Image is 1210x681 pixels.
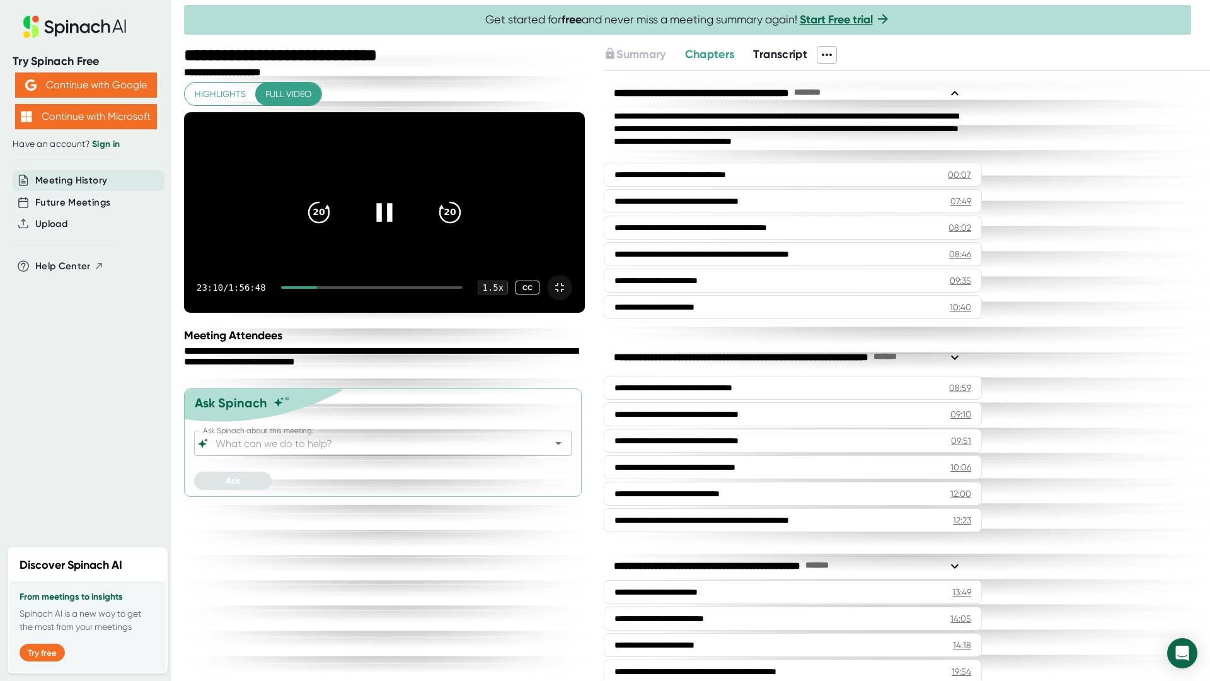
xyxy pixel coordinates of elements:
[13,139,159,150] div: Have an account?
[35,259,104,274] button: Help Center
[685,46,735,63] button: Chapters
[478,281,508,294] div: 1.5 x
[685,47,735,61] span: Chapters
[184,329,588,342] div: Meeting Attendees
[35,173,107,188] button: Meeting History
[800,13,873,26] a: Start Free trial
[562,13,582,26] b: free
[35,217,67,231] button: Upload
[13,54,159,69] div: Try Spinach Free
[20,607,156,634] p: Spinach AI is a new way to get the most from your meetings
[550,434,567,452] button: Open
[35,195,110,210] button: Future Meetings
[952,665,971,678] div: 19:54
[15,73,157,98] button: Continue with Google
[950,301,971,313] div: 10:40
[953,639,971,651] div: 14:18
[195,86,246,102] span: Highlights
[949,381,971,394] div: 08:59
[953,514,971,527] div: 12:23
[950,487,971,500] div: 12:00
[20,644,65,661] button: Try free
[949,248,971,260] div: 08:46
[197,282,266,293] div: 23:10 / 1:56:48
[948,221,971,234] div: 08:02
[185,83,256,106] button: Highlights
[950,408,971,421] div: 09:10
[950,195,971,207] div: 07:49
[951,434,971,447] div: 09:51
[213,434,531,452] input: What can we do to help?
[616,47,665,61] span: Summary
[950,461,971,474] div: 10:06
[15,104,157,129] button: Continue with Microsoft
[948,168,971,181] div: 00:07
[952,586,971,598] div: 13:49
[255,83,321,106] button: Full video
[25,79,37,91] img: Aehbyd4JwY73AAAAAElFTkSuQmCC
[194,472,272,490] button: Ask
[604,46,665,63] button: Summary
[20,557,122,574] h2: Discover Spinach AI
[35,259,91,274] span: Help Center
[950,612,971,625] div: 14:05
[92,139,120,149] a: Sign in
[485,13,890,27] span: Get started for and never miss a meeting summary again!
[195,395,267,410] div: Ask Spinach
[753,47,807,61] span: Transcript
[265,86,311,102] span: Full video
[226,475,240,486] span: Ask
[516,281,539,295] div: CC
[20,592,156,602] h3: From meetings to insights
[1167,638,1197,668] div: Open Intercom Messenger
[950,274,971,287] div: 09:35
[753,46,807,63] button: Transcript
